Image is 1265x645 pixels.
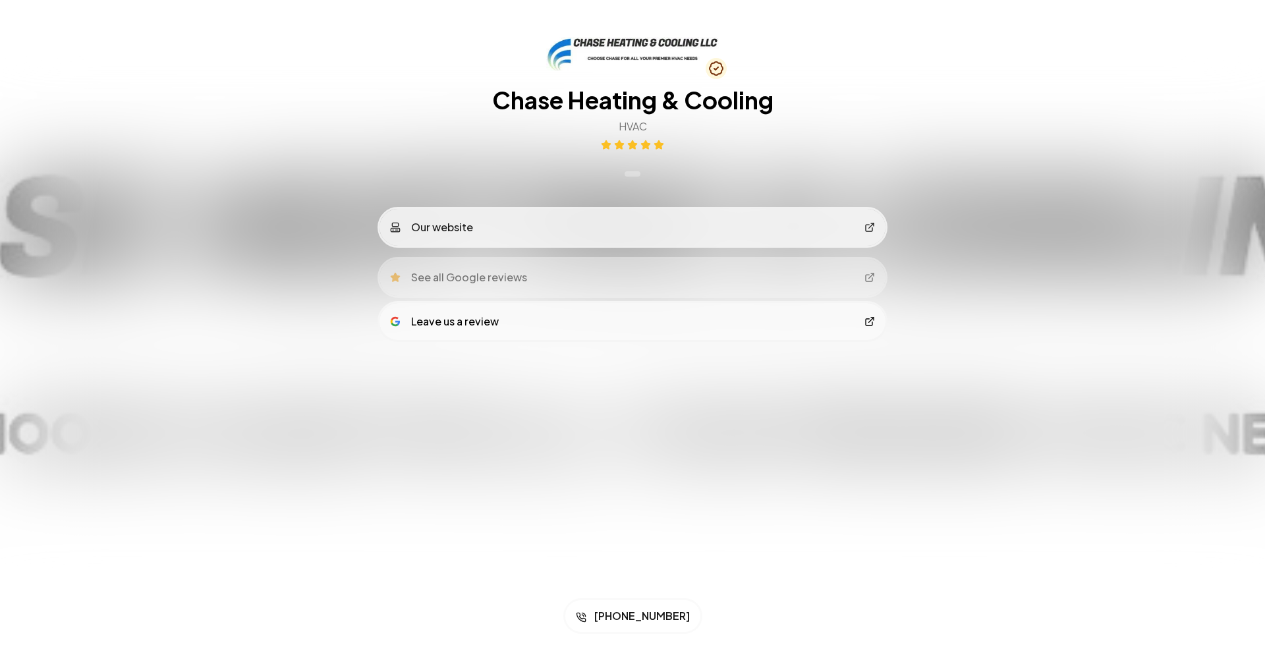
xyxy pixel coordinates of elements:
img: Chase Heating & Cooling [546,37,719,71]
div: Leave us a review [390,314,499,329]
img: google logo [390,316,401,327]
h3: HVAC [619,119,647,134]
div: Our website [390,219,473,235]
a: Our website [379,208,885,245]
a: [PHONE_NUMBER] [565,600,700,632]
a: google logoLeave us a review [379,303,885,340]
a: See all Google reviews [379,256,885,293]
div: See all Google reviews [390,266,527,282]
h1: Chase Heating & Cooling [492,87,773,113]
